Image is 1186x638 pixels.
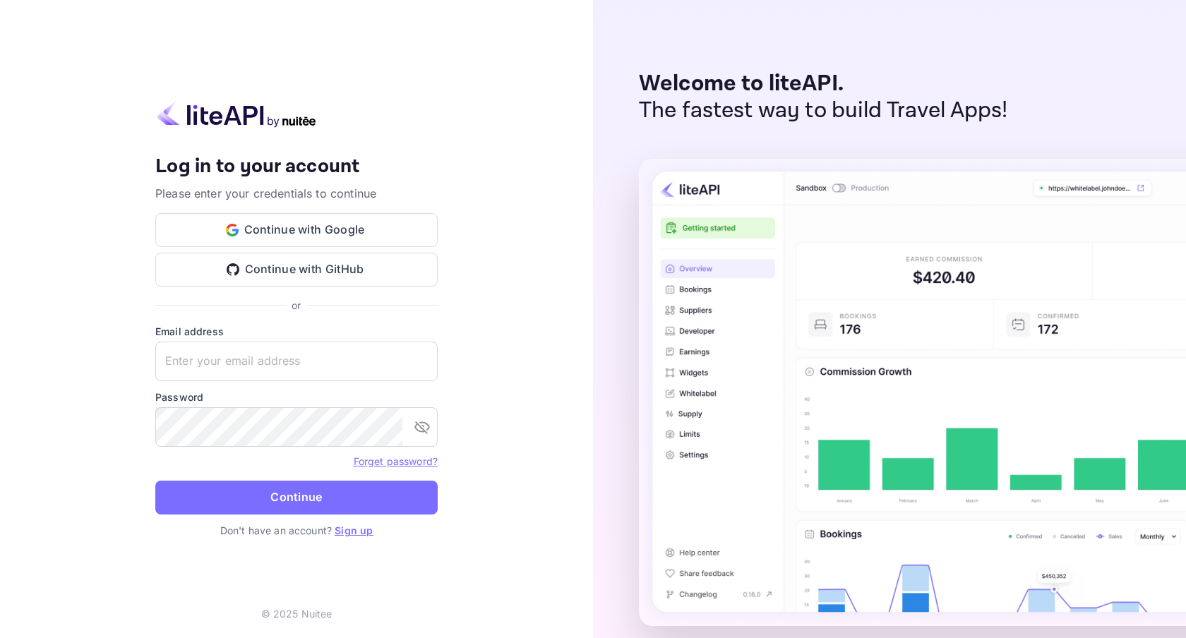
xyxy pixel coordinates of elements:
[408,413,436,441] button: toggle password visibility
[155,523,438,538] p: Don't have an account?
[335,524,373,536] a: Sign up
[639,71,1008,97] p: Welcome to liteAPI.
[155,155,438,179] h4: Log in to your account
[354,454,438,468] a: Forget password?
[155,390,438,404] label: Password
[155,253,438,287] button: Continue with GitHub
[639,97,1008,124] p: The fastest way to build Travel Apps!
[261,606,333,621] p: © 2025 Nuitee
[155,342,438,381] input: Enter your email address
[155,213,438,247] button: Continue with Google
[292,298,301,313] p: or
[155,324,438,339] label: Email address
[155,185,438,202] p: Please enter your credentials to continue
[155,481,438,514] button: Continue
[354,455,438,467] a: Forget password?
[155,100,318,128] img: liteapi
